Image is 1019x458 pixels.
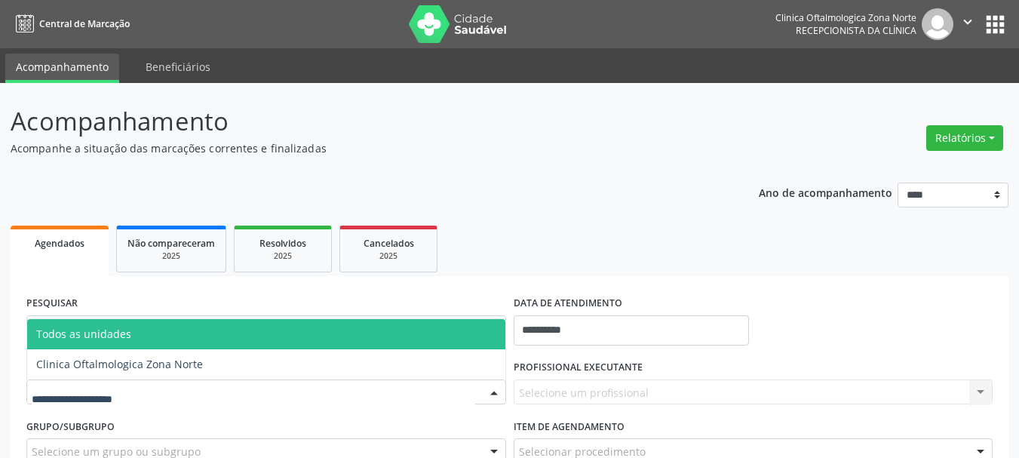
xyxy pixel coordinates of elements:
[39,17,130,30] span: Central de Marcação
[245,251,321,262] div: 2025
[26,415,115,438] label: Grupo/Subgrupo
[796,24,916,37] span: Recepcionista da clínica
[364,237,414,250] span: Cancelados
[922,8,953,40] img: img
[26,292,78,315] label: PESQUISAR
[775,11,916,24] div: Clinica Oftalmologica Zona Norte
[259,237,306,250] span: Resolvidos
[135,54,221,80] a: Beneficiários
[11,11,130,36] a: Central de Marcação
[36,357,203,371] span: Clinica Oftalmologica Zona Norte
[127,237,215,250] span: Não compareceram
[127,251,215,262] div: 2025
[11,140,709,156] p: Acompanhe a situação das marcações correntes e finalizadas
[982,11,1008,38] button: apps
[35,237,84,250] span: Agendados
[926,125,1003,151] button: Relatórios
[514,292,622,315] label: DATA DE ATENDIMENTO
[351,251,426,262] div: 2025
[959,14,976,30] i: 
[953,8,982,40] button: 
[759,183,892,201] p: Ano de acompanhamento
[11,103,709,140] p: Acompanhamento
[514,356,643,380] label: PROFISSIONAL EXECUTANTE
[514,415,625,438] label: Item de agendamento
[5,54,119,83] a: Acompanhamento
[36,327,131,341] span: Todos as unidades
